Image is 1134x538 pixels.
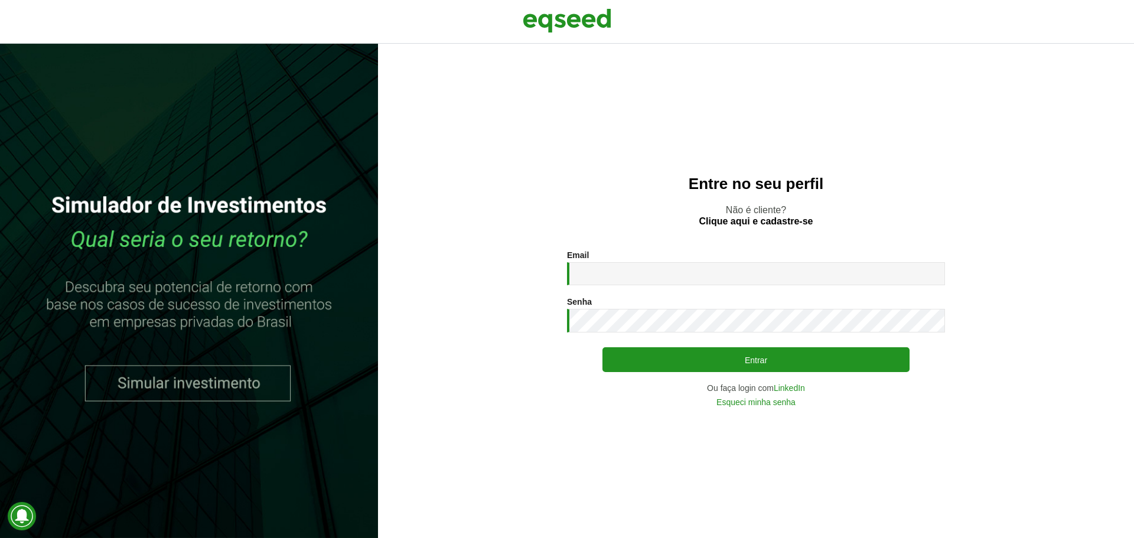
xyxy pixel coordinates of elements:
p: Não é cliente? [402,204,1110,227]
div: Ou faça login com [567,384,945,392]
img: EqSeed Logo [523,6,611,35]
button: Entrar [602,347,910,372]
label: Senha [567,298,592,306]
label: Email [567,251,589,259]
a: Esqueci minha senha [716,398,796,406]
a: LinkedIn [774,384,805,392]
a: Clique aqui e cadastre-se [699,217,813,226]
h2: Entre no seu perfil [402,175,1110,193]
